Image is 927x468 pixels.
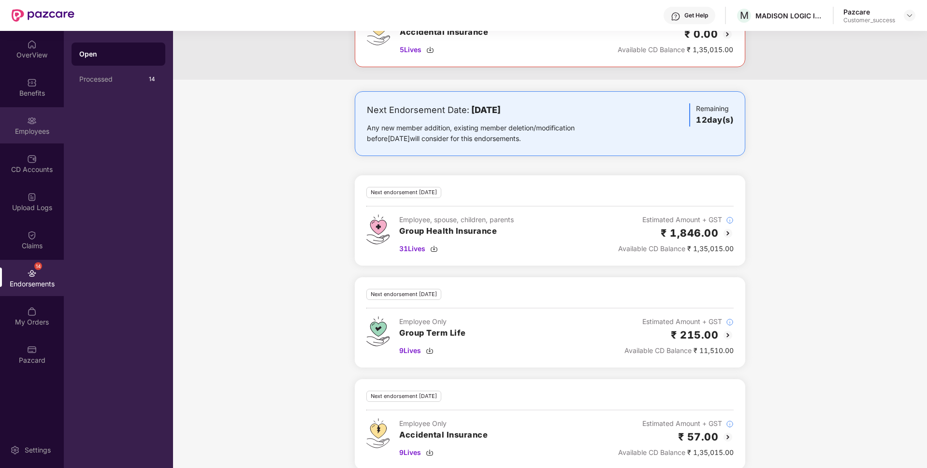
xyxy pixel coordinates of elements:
[400,44,421,55] span: 5 Lives
[618,243,734,254] div: ₹ 1,35,015.00
[618,244,685,253] span: Available CD Balance
[27,345,37,355] img: svg+xml;base64,PHN2ZyBpZD0iUGF6Y2FyZCIgeG1sbnM9Imh0dHA6Ly93d3cudzMub3JnLzIwMDAvc3ZnIiB3aWR0aD0iMj...
[843,7,895,16] div: Pazcare
[684,26,718,42] h2: ₹ 0.00
[399,327,466,340] h3: Group Term Life
[684,12,708,19] div: Get Help
[726,318,734,326] img: svg+xml;base64,PHN2ZyBpZD0iSW5mb18tXzMyeDMyIiBkYXRhLW5hbWU9IkluZm8gLSAzMngzMiIgeG1sbnM9Imh0dHA6Ly...
[400,26,488,39] h3: Accidental Insurance
[399,243,425,254] span: 31 Lives
[27,192,37,202] img: svg+xml;base64,PHN2ZyBpZD0iVXBsb2FkX0xvZ3MiIGRhdGEtbmFtZT0iVXBsb2FkIExvZ3MiIHhtbG5zPSJodHRwOi8vd3...
[366,214,390,244] img: svg+xml;base64,PHN2ZyB4bWxucz0iaHR0cDovL3d3dy53My5vcmcvMjAwMC9zdmciIHdpZHRoPSI0Ny43MTQiIGhlaWdodD...
[399,418,488,429] div: Employee Only
[618,45,685,54] span: Available CD Balance
[624,316,734,327] div: Estimated Amount + GST
[722,329,734,341] img: svg+xml;base64,PHN2ZyBpZD0iQmFjay0yMHgyMCIgeG1sbnM9Imh0dHA6Ly93d3cudzMub3JnLzIwMDAvc3ZnIiB3aWR0aD...
[426,449,434,456] img: svg+xml;base64,PHN2ZyBpZD0iRG93bmxvYWQtMzJ4MzIiIHhtbG5zPSJodHRwOi8vd3d3LnczLm9yZy8yMDAwL3N2ZyIgd2...
[27,230,37,240] img: svg+xml;base64,PHN2ZyBpZD0iQ2xhaW0iIHhtbG5zPSJodHRwOi8vd3d3LnczLm9yZy8yMDAwL3N2ZyIgd2lkdGg9IjIwIi...
[696,114,733,127] h3: 12 day(s)
[366,187,441,198] div: Next endorsement [DATE]
[618,214,734,225] div: Estimated Amount + GST
[624,346,692,355] span: Available CD Balance
[367,103,605,117] div: Next Endorsement Date:
[12,9,74,22] img: New Pazcare Logo
[755,11,823,20] div: MADISON LOGIC INDIA PRIVATE LIMITED
[618,418,734,429] div: Estimated Amount + GST
[678,429,719,445] h2: ₹ 57.00
[399,225,514,238] h3: Group Health Insurance
[399,447,421,458] span: 9 Lives
[367,123,605,144] div: Any new member addition, existing member deletion/modification before [DATE] will consider for th...
[399,429,488,441] h3: Accidental Insurance
[426,347,434,355] img: svg+xml;base64,PHN2ZyBpZD0iRG93bmxvYWQtMzJ4MzIiIHhtbG5zPSJodHRwOi8vd3d3LnczLm9yZy8yMDAwL3N2ZyIgd2...
[726,420,734,428] img: svg+xml;base64,PHN2ZyBpZD0iSW5mb18tXzMyeDMyIiBkYXRhLW5hbWU9IkluZm8gLSAzMngzMiIgeG1sbnM9Imh0dHA6Ly...
[843,16,895,24] div: Customer_success
[79,75,146,83] div: Processed
[726,216,734,224] img: svg+xml;base64,PHN2ZyBpZD0iSW5mb18tXzMyeDMyIiBkYXRhLW5hbWU9IkluZm8gLSAzMngzMiIgeG1sbnM9Imh0dHA6Ly...
[22,445,54,455] div: Settings
[27,40,37,49] img: svg+xml;base64,PHN2ZyBpZD0iSG9tZSIgeG1sbnM9Imh0dHA6Ly93d3cudzMub3JnLzIwMDAvc3ZnIiB3aWR0aD0iMjAiIG...
[27,307,37,316] img: svg+xml;base64,PHN2ZyBpZD0iTXlfT3JkZXJzIiBkYXRhLW5hbWU9Ik15IE9yZGVycyIgeG1sbnM9Imh0dHA6Ly93d3cudz...
[722,431,734,443] img: svg+xml;base64,PHN2ZyBpZD0iQmFjay0yMHgyMCIgeG1sbnM9Imh0dHA6Ly93d3cudzMub3JnLzIwMDAvc3ZnIiB3aWR0aD...
[146,73,158,85] div: 14
[722,28,733,40] img: svg+xml;base64,PHN2ZyBpZD0iQmFjay0yMHgyMCIgeG1sbnM9Imh0dHA6Ly93d3cudzMub3JnLzIwMDAvc3ZnIiB3aWR0aD...
[366,289,441,300] div: Next endorsement [DATE]
[671,327,718,343] h2: ₹ 215.00
[430,245,438,253] img: svg+xml;base64,PHN2ZyBpZD0iRG93bmxvYWQtMzJ4MzIiIHhtbG5zPSJodHRwOi8vd3d3LnczLm9yZy8yMDAwL3N2ZyIgd2...
[399,345,421,356] span: 9 Lives
[661,225,718,241] h2: ₹ 1,846.00
[34,262,42,270] div: 14
[471,105,501,115] b: [DATE]
[618,44,733,55] div: ₹ 1,35,015.00
[366,316,390,346] img: svg+xml;base64,PHN2ZyB4bWxucz0iaHR0cDovL3d3dy53My5vcmcvMjAwMC9zdmciIHdpZHRoPSI0Ny43MTQiIGhlaWdodD...
[27,269,37,278] img: svg+xml;base64,PHN2ZyBpZD0iRW5kb3JzZW1lbnRzIiB4bWxucz0iaHR0cDovL3d3dy53My5vcmcvMjAwMC9zdmciIHdpZH...
[10,445,20,455] img: svg+xml;base64,PHN2ZyBpZD0iU2V0dGluZy0yMHgyMCIgeG1sbnM9Imh0dHA6Ly93d3cudzMub3JnLzIwMDAvc3ZnIiB3aW...
[618,447,734,458] div: ₹ 1,35,015.00
[27,154,37,164] img: svg+xml;base64,PHN2ZyBpZD0iQ0RfQWNjb3VudHMiIGRhdGEtbmFtZT0iQ0QgQWNjb3VudHMiIHhtbG5zPSJodHRwOi8vd3...
[426,46,434,54] img: svg+xml;base64,PHN2ZyBpZD0iRG93bmxvYWQtMzJ4MzIiIHhtbG5zPSJodHRwOi8vd3d3LnczLm9yZy8yMDAwL3N2ZyIgd2...
[722,227,734,239] img: svg+xml;base64,PHN2ZyBpZD0iQmFjay0yMHgyMCIgeG1sbnM9Imh0dHA6Ly93d3cudzMub3JnLzIwMDAvc3ZnIiB3aWR0aD...
[906,12,913,19] img: svg+xml;base64,PHN2ZyBpZD0iRHJvcGRvd24tMzJ4MzIiIHhtbG5zPSJodHRwOi8vd3d3LnczLm9yZy8yMDAwL3N2ZyIgd2...
[27,78,37,87] img: svg+xml;base64,PHN2ZyBpZD0iQmVuZWZpdHMiIHhtbG5zPSJodHRwOi8vd3d3LnczLm9yZy8yMDAwL3N2ZyIgd2lkdGg9Ij...
[366,418,390,448] img: svg+xml;base64,PHN2ZyB4bWxucz0iaHR0cDovL3d3dy53My5vcmcvMjAwMC9zdmciIHdpZHRoPSI0OS4zMjEiIGhlaWdodD...
[689,103,733,127] div: Remaining
[399,316,466,327] div: Employee Only
[618,448,685,456] span: Available CD Balance
[27,116,37,126] img: svg+xml;base64,PHN2ZyBpZD0iRW1wbG95ZWVzIiB4bWxucz0iaHR0cDovL3d3dy53My5vcmcvMjAwMC9zdmciIHdpZHRoPS...
[399,214,514,225] div: Employee, spouse, children, parents
[740,10,749,21] span: M
[624,345,734,356] div: ₹ 11,510.00
[366,391,441,402] div: Next endorsement [DATE]
[671,12,681,21] img: svg+xml;base64,PHN2ZyBpZD0iSGVscC0zMngzMiIgeG1sbnM9Imh0dHA6Ly93d3cudzMub3JnLzIwMDAvc3ZnIiB3aWR0aD...
[79,49,158,59] div: Open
